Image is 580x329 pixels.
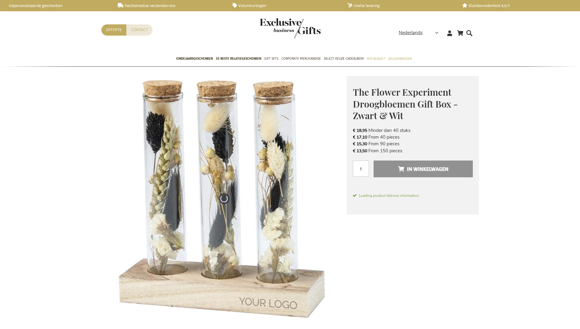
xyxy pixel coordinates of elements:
[281,51,321,67] a: Corporate Merchandise
[324,55,364,62] span: Select Keuze Cadeaubon
[260,18,321,38] img: Exclusive Business gifts logo
[176,55,213,62] span: Eindejaarsgeschenken
[353,127,473,134] li: Minder dan 40 stuks
[353,140,473,147] li: From 90 pieces
[367,55,385,62] span: Per Budget
[353,134,367,140] span: € 17,10
[353,148,367,154] span: € 13,50
[101,24,126,36] a: Offerte
[260,18,290,38] a: store logo
[388,55,412,62] span: Gelegenheden
[281,55,321,62] span: Corporate Merchandise
[216,51,261,67] a: 50 beste relatiegeschenken
[353,134,473,140] li: From 40 pieces
[3,3,108,8] a: Gepersonaliseerde geschenken
[399,29,423,36] span: Nederlands
[353,128,367,133] span: € 18,95
[118,3,223,8] a: Rechtstreekse verzendservice
[367,51,385,67] a: Per Budget
[353,161,369,177] input: Aantal
[216,55,261,62] span: 50 beste relatiegeschenken
[264,51,278,67] a: Gift Sets
[264,55,278,62] span: Gift Sets
[353,86,458,122] span: The Flower Experiment Droogbloemen Gift Box - Zwart & Wit
[126,24,153,36] a: Contact
[347,3,452,8] a: Snelle levering
[353,193,473,198] span: Loading product delivery information.
[233,3,338,8] a: Volumkortingen
[176,51,213,67] a: Eindejaarsgeschenken
[324,51,364,67] a: Select Keuze Cadeaubon
[388,51,412,67] a: Gelegenheden
[353,141,367,147] span: € 15,30
[101,76,347,321] img: The Flower Experiment Gift Box - Black & White
[462,3,567,8] a: Klanttevredenheid 4,6/5
[353,147,473,154] li: From 150 pieces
